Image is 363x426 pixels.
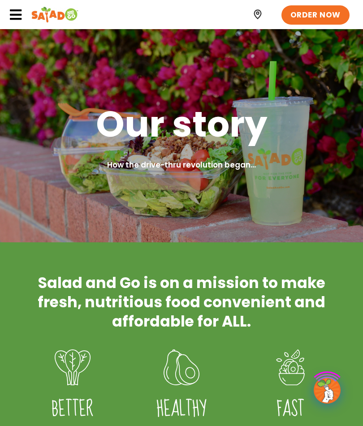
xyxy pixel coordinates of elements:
[249,397,331,422] h4: FAST
[281,5,350,25] a: ORDER NOW
[140,397,222,422] h4: Healthy
[18,159,345,171] h2: How the drive-thru revolution began...
[31,397,113,422] h4: Better
[18,101,345,147] h1: Our story
[31,6,78,24] img: Header logo
[290,10,341,21] span: ORDER NOW
[22,274,341,331] h2: Salad and Go is on a mission to make fresh, nutritious food convenient and affordable for ALL.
